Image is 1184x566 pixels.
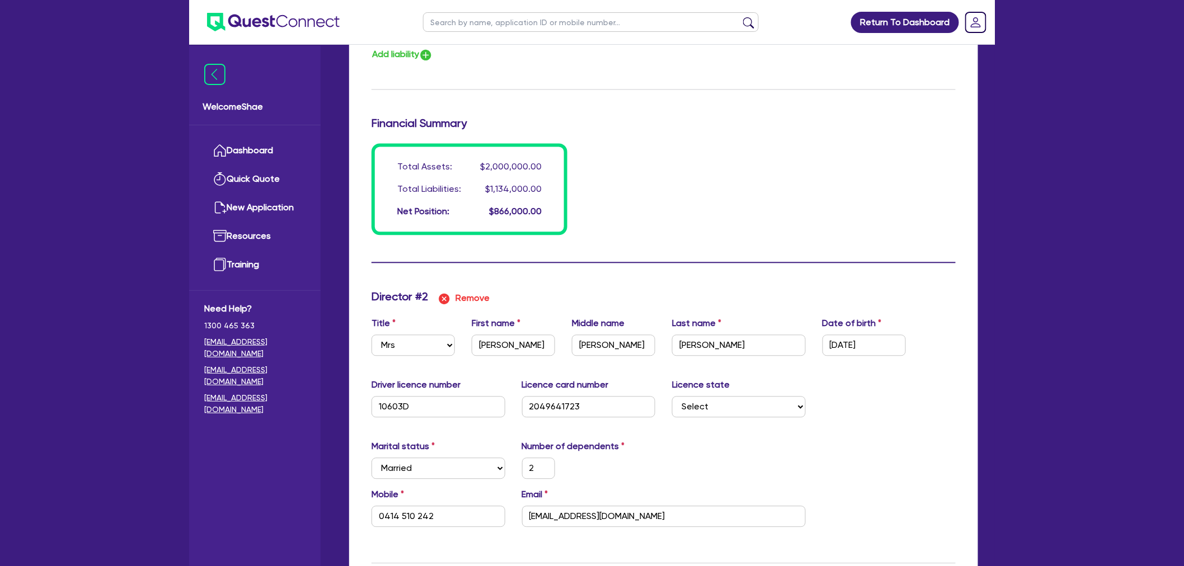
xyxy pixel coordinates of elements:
label: Marital status [372,440,435,453]
label: First name [472,317,520,330]
label: Middle name [572,317,624,330]
input: Search by name, application ID or mobile number... [423,12,759,32]
label: Last name [672,317,721,330]
img: quick-quote [213,172,227,186]
img: new-application [213,201,227,214]
span: Need Help? [204,302,306,315]
a: Resources [204,222,306,251]
img: icon-add [419,48,433,62]
a: Dashboard [204,136,306,165]
span: Welcome Shae [203,100,307,114]
label: Licence card number [522,378,609,392]
label: Mobile [372,488,404,501]
label: Email [522,488,548,501]
a: Return To Dashboard [851,12,959,33]
label: Licence state [672,378,730,392]
img: training [213,258,227,271]
span: $866,000.00 [489,206,542,216]
button: Remove [437,290,490,308]
span: $1,134,000.00 [485,183,542,194]
a: [EMAIL_ADDRESS][DOMAIN_NAME] [204,364,306,388]
label: Title [372,317,396,330]
img: quest-connect-logo-blue [207,13,340,31]
div: Net Position: [397,205,449,218]
a: [EMAIL_ADDRESS][DOMAIN_NAME] [204,336,306,360]
span: $2,000,000.00 [480,161,542,172]
input: DD / MM / YYYY [823,334,906,356]
img: icon remove director [438,292,451,305]
img: icon-menu-close [204,64,225,85]
div: Total Liabilities: [397,182,461,196]
img: resources [213,229,227,243]
label: Number of dependents [522,440,625,453]
label: Driver licence number [372,378,461,392]
h3: Director # 2 [372,290,428,303]
label: Date of birth [823,317,882,330]
a: New Application [204,194,306,222]
a: [EMAIL_ADDRESS][DOMAIN_NAME] [204,392,306,416]
a: Quick Quote [204,165,306,194]
h3: Financial Summary [372,116,956,130]
span: 1300 465 363 [204,320,306,332]
div: Total Assets: [397,160,452,173]
button: Add liability [372,47,433,62]
a: Dropdown toggle [961,8,990,37]
a: Training [204,251,306,279]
